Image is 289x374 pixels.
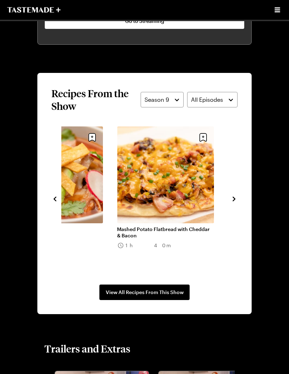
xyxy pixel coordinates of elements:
button: navigate to next item [230,194,238,202]
button: Save recipe [196,131,210,144]
a: View All Recipes From This Show [99,285,190,300]
h2: Trailers and Extras [44,342,130,355]
span: All Episodes [191,95,223,104]
div: 7 / 8 [117,126,228,270]
h2: Recipes From the Show [51,87,141,112]
a: Turkey Tortilla Soup [6,226,103,232]
a: Mashed Potato Flatbread with Cheddar & Bacon [117,226,214,239]
button: Save recipe [85,131,99,144]
button: Season 9 [141,92,184,107]
span: View All Recipes From This Show [106,289,184,296]
span: Season 9 [144,95,169,104]
div: 6 / 8 [6,126,117,270]
button: All Episodes [187,92,238,107]
button: Open menu [273,5,282,14]
button: navigate to previous item [51,194,59,202]
a: To Tastemade Home Page [7,7,61,13]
